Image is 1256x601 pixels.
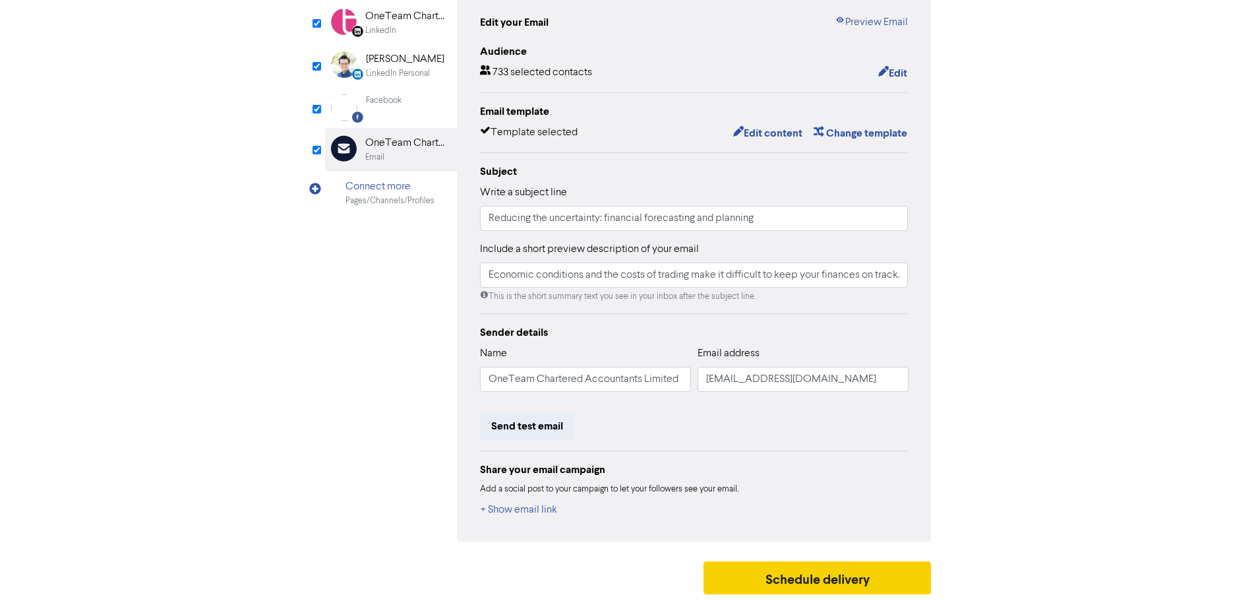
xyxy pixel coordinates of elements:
button: + Show email link [480,501,558,519]
div: Facebook [366,94,402,107]
div: OneTeam Chartered Accountants Limited [365,135,450,151]
div: LinkedinPersonal [PERSON_NAME]LinkedIn Personal [325,44,457,87]
div: Connect morePages/Channels/Profiles [325,172,457,214]
img: Facebook [331,94,357,121]
div: Linkedin OneTeam Chartered AccountantsLinkedIn [325,1,457,44]
button: Change template [813,125,908,142]
div: [PERSON_NAME] [366,51,444,67]
div: OneTeam Chartered Accountants LimitedEmail [325,128,457,171]
div: Sender details [480,325,909,340]
div: Add a social post to your campaign to let your followers see your email. [480,483,909,496]
img: LinkedinPersonal [331,51,357,78]
a: Preview Email [835,15,908,30]
div: Share your email campaign [480,462,909,478]
div: Subject [480,164,909,179]
div: LinkedIn Personal [366,67,430,80]
div: OneTeam Chartered Accountants [365,9,450,24]
label: Name [480,346,507,362]
label: Include a short preview description of your email [480,241,699,257]
div: Facebook Facebook [325,87,457,128]
div: Email template [480,104,909,119]
div: Email [365,151,384,164]
iframe: Chat Widget [1190,538,1256,601]
div: This is the short summary text you see in your inbox after the subject line. [480,290,909,303]
button: Edit content [733,125,803,142]
div: Pages/Channels/Profiles [345,195,434,207]
div: Edit your Email [480,15,549,30]
div: Connect more [345,179,434,195]
label: Write a subject line [480,185,567,201]
label: Email address [698,346,760,362]
button: Edit [878,65,908,82]
div: Template selected [480,125,578,142]
button: Send test email [480,412,574,440]
div: LinkedIn [365,24,396,37]
img: Linkedin [331,9,357,35]
div: 733 selected contacts [480,65,592,82]
button: Schedule delivery [703,561,932,594]
div: Audience [480,44,909,59]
